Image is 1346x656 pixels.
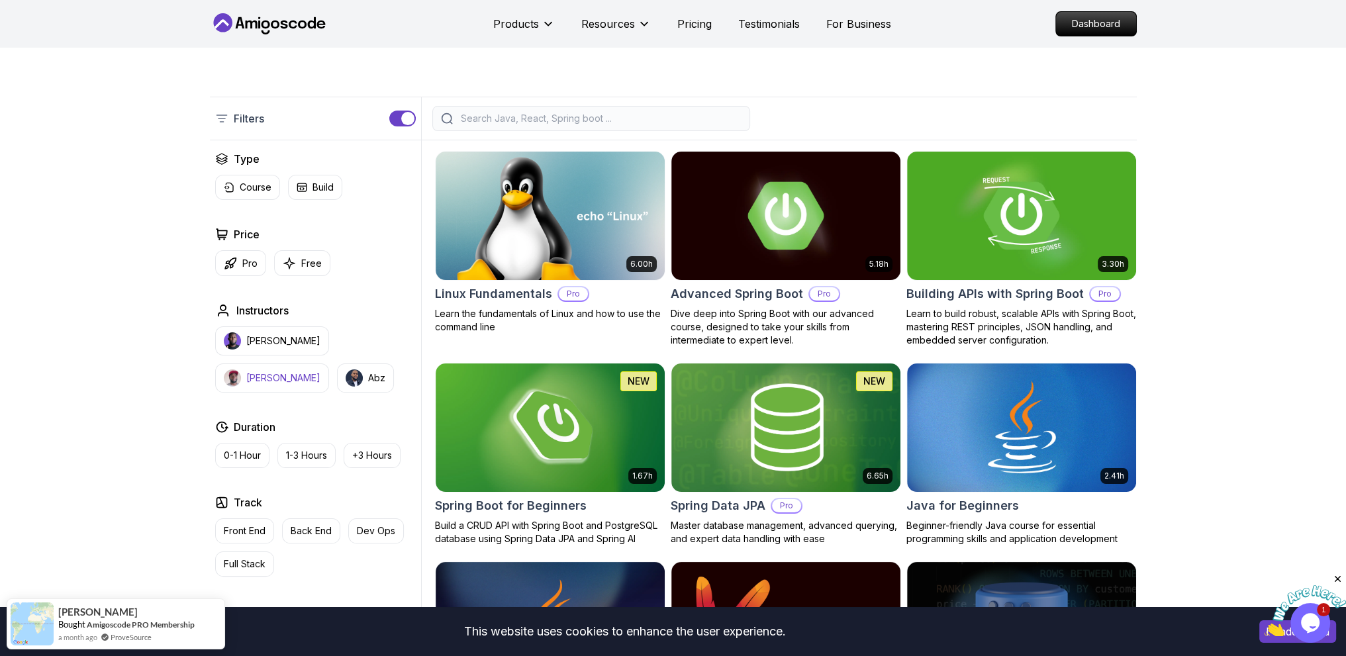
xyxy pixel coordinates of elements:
[215,250,266,276] button: Pro
[671,151,901,347] a: Advanced Spring Boot card5.18hAdvanced Spring BootProDive deep into Spring Boot with our advanced...
[291,524,332,538] p: Back End
[215,363,329,393] button: instructor img[PERSON_NAME]
[869,259,889,269] p: 5.18h
[277,443,336,468] button: 1-3 Hours
[493,16,555,42] button: Products
[826,16,891,32] a: For Business
[234,226,260,242] h2: Price
[906,496,1019,515] h2: Java for Beginners
[435,496,587,515] h2: Spring Boot for Beginners
[111,632,152,643] a: ProveSource
[738,16,800,32] a: Testimonials
[337,363,394,393] button: instructor imgAbz
[867,471,889,481] p: 6.65h
[458,112,742,125] input: Search Java, React, Spring boot ...
[11,602,54,645] img: provesource social proof notification image
[224,332,241,350] img: instructor img
[671,363,900,492] img: Spring Data JPA card
[10,617,1239,646] div: This website uses cookies to enhance the user experience.
[224,524,265,538] p: Front End
[236,303,289,318] h2: Instructors
[215,443,269,468] button: 0-1 Hour
[215,326,329,355] button: instructor img[PERSON_NAME]
[559,287,588,301] p: Pro
[312,181,334,194] p: Build
[435,285,552,303] h2: Linux Fundamentals
[1259,620,1336,643] button: Accept cookies
[671,519,901,545] p: Master database management, advanced querying, and expert data handling with ease
[224,369,241,387] img: instructor img
[435,307,665,334] p: Learn the fundamentals of Linux and how to use the command line
[772,499,801,512] p: Pro
[58,606,138,618] span: [PERSON_NAME]
[436,363,665,492] img: Spring Boot for Beginners card
[810,287,839,301] p: Pro
[234,151,260,167] h2: Type
[630,259,653,269] p: 6.00h
[346,369,363,387] img: instructor img
[1056,12,1136,36] p: Dashboard
[677,16,712,32] a: Pricing
[344,443,401,468] button: +3 Hours
[274,250,330,276] button: Free
[348,518,404,543] button: Dev Ops
[368,371,385,385] p: Abz
[286,449,327,462] p: 1-3 Hours
[215,551,274,577] button: Full Stack
[907,152,1136,280] img: Building APIs with Spring Boot card
[581,16,635,32] p: Resources
[215,175,280,200] button: Course
[906,285,1084,303] h2: Building APIs with Spring Boot
[288,175,342,200] button: Build
[58,619,85,630] span: Bought
[671,363,901,545] a: Spring Data JPA card6.65hNEWSpring Data JPAProMaster database management, advanced querying, and ...
[1264,573,1346,636] iframe: chat widget
[671,307,901,347] p: Dive deep into Spring Boot with our advanced course, designed to take your skills from intermedia...
[435,151,665,334] a: Linux Fundamentals card6.00hLinux FundamentalsProLearn the fundamentals of Linux and how to use t...
[906,363,1137,545] a: Java for Beginners card2.41hJava for BeginnersBeginner-friendly Java course for essential program...
[671,285,803,303] h2: Advanced Spring Boot
[863,375,885,388] p: NEW
[1055,11,1137,36] a: Dashboard
[242,257,258,270] p: Pro
[1104,471,1124,481] p: 2.41h
[435,519,665,545] p: Build a CRUD API with Spring Boot and PostgreSQL database using Spring Data JPA and Spring AI
[224,557,265,571] p: Full Stack
[906,151,1137,347] a: Building APIs with Spring Boot card3.30hBuilding APIs with Spring BootProLearn to build robust, s...
[87,620,195,630] a: Amigoscode PRO Membership
[671,496,765,515] h2: Spring Data JPA
[234,603,262,619] h2: Level
[240,181,271,194] p: Course
[357,524,395,538] p: Dev Ops
[215,518,274,543] button: Front End
[436,152,665,280] img: Linux Fundamentals card
[581,16,651,42] button: Resources
[234,494,262,510] h2: Track
[907,363,1136,492] img: Java for Beginners card
[246,371,320,385] p: [PERSON_NAME]
[1090,287,1120,301] p: Pro
[301,257,322,270] p: Free
[352,449,392,462] p: +3 Hours
[58,632,97,643] span: a month ago
[906,519,1137,545] p: Beginner-friendly Java course for essential programming skills and application development
[246,334,320,348] p: [PERSON_NAME]
[234,419,275,435] h2: Duration
[906,307,1137,347] p: Learn to build robust, scalable APIs with Spring Boot, mastering REST principles, JSON handling, ...
[671,152,900,280] img: Advanced Spring Boot card
[632,471,653,481] p: 1.67h
[1102,259,1124,269] p: 3.30h
[282,518,340,543] button: Back End
[435,363,665,545] a: Spring Boot for Beginners card1.67hNEWSpring Boot for BeginnersBuild a CRUD API with Spring Boot ...
[234,111,264,126] p: Filters
[628,375,649,388] p: NEW
[493,16,539,32] p: Products
[224,449,261,462] p: 0-1 Hour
